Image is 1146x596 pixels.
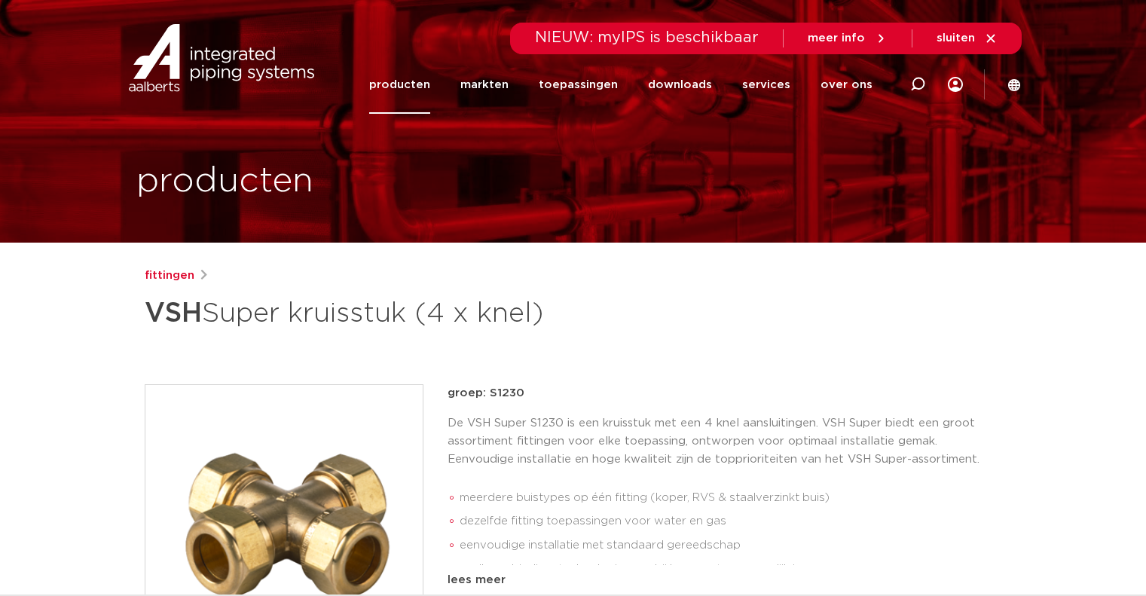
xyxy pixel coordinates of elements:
h1: Super kruisstuk (4 x knel) [145,291,711,336]
a: markten [460,56,509,114]
a: over ons [821,56,872,114]
span: NIEUW: myIPS is beschikbaar [535,30,759,45]
li: meerdere buistypes op één fitting (koper, RVS & staalverzinkt buis) [460,486,1002,510]
a: producten [369,56,430,114]
a: downloads [648,56,712,114]
nav: Menu [369,56,872,114]
strong: VSH [145,300,202,327]
li: snelle verbindingstechnologie waarbij her-montage mogelijk is [460,558,1002,582]
a: toepassingen [539,56,618,114]
h1: producten [136,157,313,206]
span: sluiten [937,32,975,44]
p: De VSH Super S1230 is een kruisstuk met een 4 knel aansluitingen. VSH Super biedt een groot assor... [448,414,1002,469]
a: sluiten [937,32,998,45]
a: services [742,56,790,114]
p: groep: S1230 [448,384,1002,402]
li: dezelfde fitting toepassingen voor water en gas [460,509,1002,533]
div: lees meer [448,571,1002,589]
a: fittingen [145,267,194,285]
a: meer info [808,32,888,45]
span: meer info [808,32,865,44]
li: eenvoudige installatie met standaard gereedschap [460,533,1002,558]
